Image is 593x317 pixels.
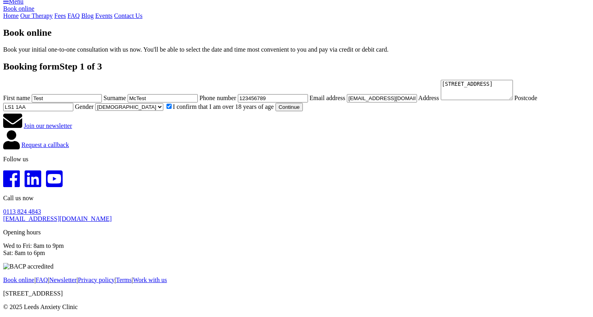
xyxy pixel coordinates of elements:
[78,276,115,283] a: Privacy policy
[24,122,72,129] a: Join our newsletter
[3,46,590,53] p: Book your initial one-to-one consultation with us now. You'll be able to select the date and time...
[49,276,77,283] a: Newsletter
[46,180,63,187] a: YouTube
[103,95,126,101] label: Surname
[418,95,439,101] label: Address
[3,208,41,215] a: 0113 824 4843
[3,27,590,38] h1: Book online
[20,12,53,19] a: Our Therapy
[54,12,66,19] a: Fees
[133,276,167,283] a: Work with us
[67,12,80,19] a: FAQ
[275,103,303,111] button: Continue
[95,12,113,19] a: Events
[3,95,30,101] label: First name
[3,156,590,163] p: Follow us
[3,229,590,236] p: Opening hours
[25,180,41,187] a: LinkedIn
[114,12,143,19] a: Contact Us
[3,276,590,284] p: | | | | |
[515,95,538,101] label: Postcode
[3,276,34,283] a: Book online
[59,61,102,72] span: Step 1 of 3
[199,95,236,101] label: Phone number
[3,61,590,72] h2: Booking form
[36,276,48,283] a: FAQ
[3,263,54,270] img: BACP accredited
[166,104,172,109] input: I confirm that I am over 18 years of age
[3,242,590,257] p: Wed to Fri: 8am to 9pm Sat: 8am to 6pm
[441,80,513,100] textarea: [STREET_ADDRESS]
[3,180,20,187] a: Facebook
[3,195,590,202] p: Call us now
[81,12,94,19] a: Blog
[310,95,345,101] label: Email address
[3,12,19,19] a: Home
[3,215,112,222] a: [EMAIL_ADDRESS][DOMAIN_NAME]
[21,141,69,148] a: Request a callback
[3,303,590,311] p: © 2025 Leeds Anxiety Clinic
[46,169,63,188] i: YouTube
[25,169,41,188] i: LinkedIn
[116,276,132,283] a: Terms
[75,103,94,110] label: Gender
[3,169,20,188] i: Facebook
[3,290,590,297] p: [STREET_ADDRESS]
[3,5,34,12] a: Book online
[165,103,274,110] label: I confirm that I am over 18 years of age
